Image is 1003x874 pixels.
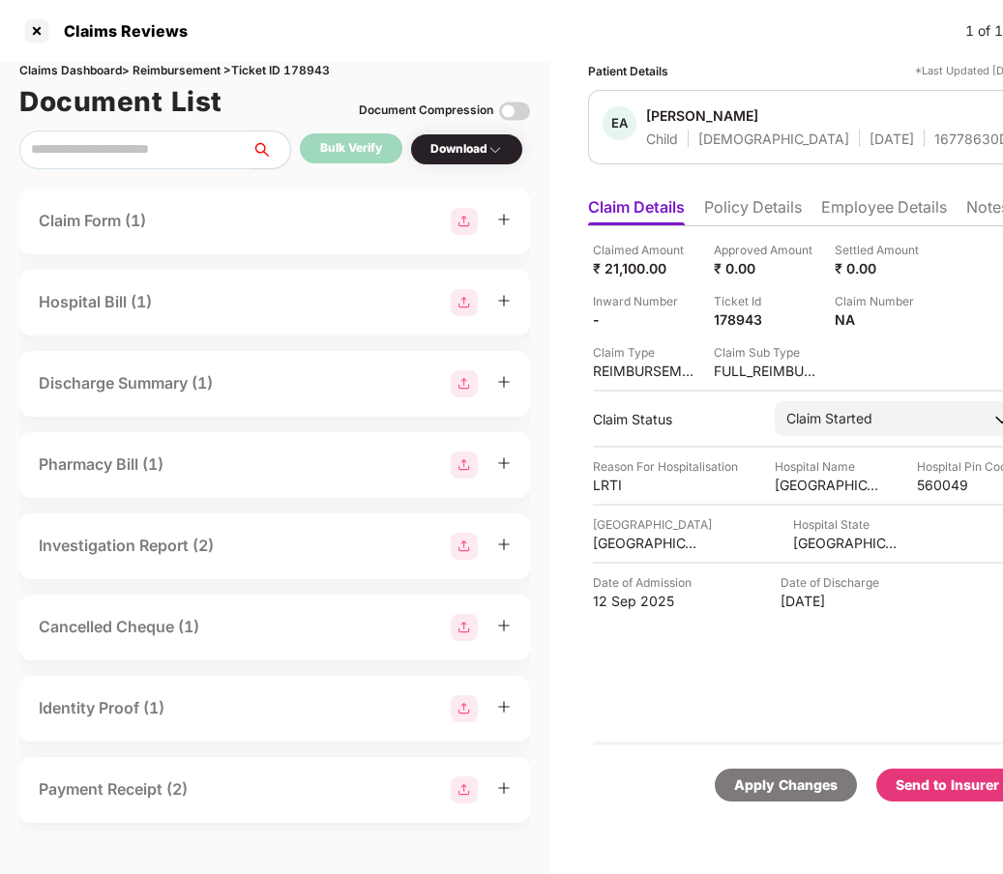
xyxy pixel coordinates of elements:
[593,310,699,329] div: -
[451,776,478,803] img: svg+xml;base64,PHN2ZyBpZD0iR3JvdXBfMjg4MTMiIGRhdGEtbmFtZT0iR3JvdXAgMjg4MTMiIHhtbG5zPSJodHRwOi8vd3...
[646,130,678,148] div: Child
[19,80,222,123] h1: Document List
[593,362,699,380] div: REIMBURSEMENT
[499,96,530,127] img: svg+xml;base64,PHN2ZyBpZD0iVG9nZ2xlLTMyeDMyIiB4bWxucz0iaHR0cDovL3d3dy53My5vcmcvMjAwMC9zdmciIHdpZH...
[593,410,755,428] div: Claim Status
[451,289,478,316] img: svg+xml;base64,PHN2ZyBpZD0iR3JvdXBfMjg4MTMiIGRhdGEtbmFtZT0iR3JvdXAgMjg4MTMiIHhtbG5zPSJodHRwOi8vd3...
[714,362,820,380] div: FULL_REIMBURSEMENT
[497,700,511,714] span: plus
[603,106,636,140] div: EA
[251,131,291,169] button: search
[593,241,699,259] div: Claimed Amount
[593,515,712,534] div: [GEOGRAPHIC_DATA]
[39,452,163,477] div: Pharmacy Bill (1)
[39,696,164,720] div: Identity Proof (1)
[39,290,152,314] div: Hospital Bill (1)
[698,130,849,148] div: [DEMOGRAPHIC_DATA]
[320,139,382,158] div: Bulk Verify
[497,781,511,795] span: plus
[835,259,941,277] div: ₹ 0.00
[430,140,503,159] div: Download
[786,408,872,429] div: Claim Started
[593,292,699,310] div: Inward Number
[487,142,503,158] img: svg+xml;base64,PHN2ZyBpZD0iRHJvcGRvd24tMzJ4MzIiIHhtbG5zPSJodHRwOi8vd3d3LnczLm9yZy8yMDAwL3N2ZyIgd2...
[451,614,478,641] img: svg+xml;base64,PHN2ZyBpZD0iR3JvdXBfMjg4MTMiIGRhdGEtbmFtZT0iR3JvdXAgMjg4MTMiIHhtbG5zPSJodHRwOi8vd3...
[775,476,881,494] div: [GEOGRAPHIC_DATA]
[793,534,900,552] div: [GEOGRAPHIC_DATA]
[588,197,685,225] li: Claim Details
[52,21,188,41] div: Claims Reviews
[593,573,699,592] div: Date of Admission
[39,371,213,395] div: Discharge Summary (1)
[251,142,290,158] span: search
[704,197,802,225] li: Policy Details
[793,515,900,534] div: Hospital State
[497,213,511,226] span: plus
[835,292,941,310] div: Claim Number
[39,534,214,558] div: Investigation Report (2)
[714,310,820,329] div: 178943
[451,452,478,479] img: svg+xml;base64,PHN2ZyBpZD0iR3JvdXBfMjg4MTMiIGRhdGEtbmFtZT0iR3JvdXAgMjg4MTMiIHhtbG5zPSJodHRwOi8vd3...
[593,457,738,476] div: Reason For Hospitalisation
[781,573,887,592] div: Date of Discharge
[39,615,199,639] div: Cancelled Cheque (1)
[835,241,941,259] div: Settled Amount
[714,241,820,259] div: Approved Amount
[593,259,699,277] div: ₹ 21,100.00
[359,102,493,120] div: Document Compression
[734,774,838,796] div: Apply Changes
[19,62,530,80] div: Claims Dashboard > Reimbursement > Ticket ID 178943
[588,62,668,80] div: Patient Details
[497,375,511,389] span: plus
[835,310,941,329] div: NA
[451,370,478,397] img: svg+xml;base64,PHN2ZyBpZD0iR3JvdXBfMjg4MTMiIGRhdGEtbmFtZT0iR3JvdXAgMjg4MTMiIHhtbG5zPSJodHRwOi8vd3...
[39,209,146,233] div: Claim Form (1)
[646,106,758,125] div: [PERSON_NAME]
[593,343,699,362] div: Claim Type
[451,208,478,235] img: svg+xml;base64,PHN2ZyBpZD0iR3JvdXBfMjg4MTMiIGRhdGEtbmFtZT0iR3JvdXAgMjg4MTMiIHhtbG5zPSJodHRwOi8vd3...
[451,533,478,560] img: svg+xml;base64,PHN2ZyBpZD0iR3JvdXBfMjg4MTMiIGRhdGEtbmFtZT0iR3JvdXAgMjg4MTMiIHhtbG5zPSJodHRwOi8vd3...
[593,476,699,494] div: LRTI
[714,259,820,277] div: ₹ 0.00
[593,592,699,610] div: 12 Sep 2025
[593,534,699,552] div: [GEOGRAPHIC_DATA]
[896,774,999,796] div: Send to Insurer
[870,130,914,148] div: [DATE]
[39,777,188,801] div: Payment Receipt (2)
[714,343,820,362] div: Claim Sub Type
[821,197,947,225] li: Employee Details
[775,457,881,476] div: Hospital Name
[451,695,478,722] img: svg+xml;base64,PHN2ZyBpZD0iR3JvdXBfMjg4MTMiIGRhdGEtbmFtZT0iR3JvdXAgMjg4MTMiIHhtbG5zPSJodHRwOi8vd3...
[965,20,1003,42] div: 1 of 1
[781,592,887,610] div: [DATE]
[497,456,511,470] span: plus
[714,292,820,310] div: Ticket Id
[497,538,511,551] span: plus
[497,619,511,632] span: plus
[497,294,511,307] span: plus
